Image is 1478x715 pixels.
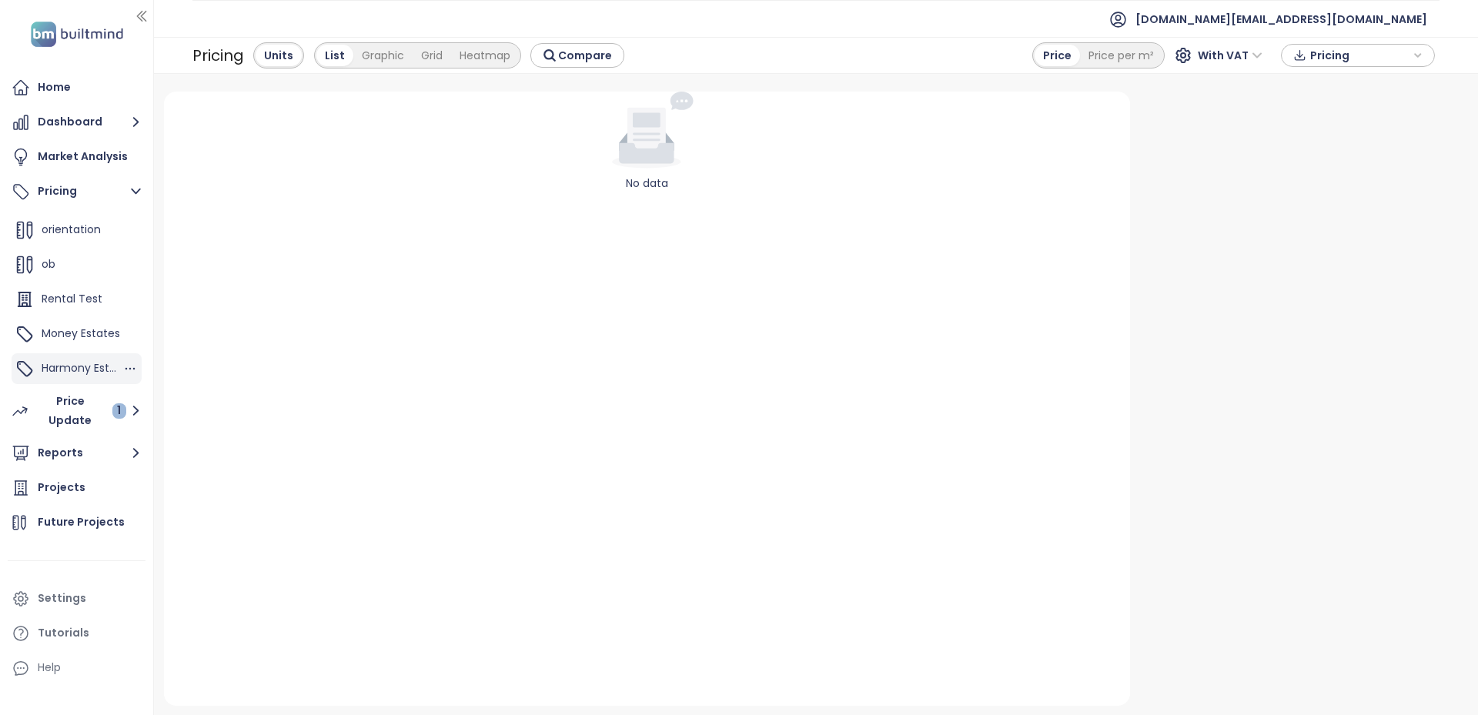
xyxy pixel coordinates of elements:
[38,78,71,97] div: Home
[12,215,142,246] div: orientation
[413,45,451,66] div: Grid
[8,473,145,503] a: Projects
[8,388,145,434] button: Price Update 1
[1080,45,1162,66] div: Price per m²
[42,222,101,237] span: orientation
[12,319,142,349] div: Money Estates
[170,175,1124,192] div: No data
[112,403,126,419] div: 1
[38,147,128,166] div: Market Analysis
[1310,44,1409,67] span: Pricing
[8,438,145,469] button: Reports
[36,392,126,430] div: Price Update
[42,326,120,341] span: Money Estates
[8,176,145,207] button: Pricing
[42,360,133,376] span: Harmony Estates
[8,653,145,683] div: Help
[8,107,145,138] button: Dashboard
[316,45,353,66] div: List
[38,513,125,532] div: Future Projects
[12,249,142,280] div: ob
[8,618,145,649] a: Tutorials
[256,45,302,66] div: Units
[451,45,519,66] div: Heatmap
[42,291,102,306] span: Rental Test
[12,353,142,384] div: Harmony Estates
[353,45,413,66] div: Graphic
[530,43,624,68] button: Compare
[8,507,145,538] a: Future Projects
[38,623,89,643] div: Tutorials
[42,256,55,272] span: ob
[1198,44,1262,67] span: With VAT
[38,589,86,608] div: Settings
[8,583,145,614] a: Settings
[192,42,244,69] div: Pricing
[8,142,145,172] a: Market Analysis
[1135,1,1427,38] span: [DOMAIN_NAME][EMAIL_ADDRESS][DOMAIN_NAME]
[38,478,85,497] div: Projects
[1035,45,1080,66] div: Price
[38,658,61,677] div: Help
[12,284,142,315] div: Rental Test
[558,47,612,64] span: Compare
[1289,44,1426,67] div: button
[26,18,128,50] img: logo
[8,72,145,103] a: Home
